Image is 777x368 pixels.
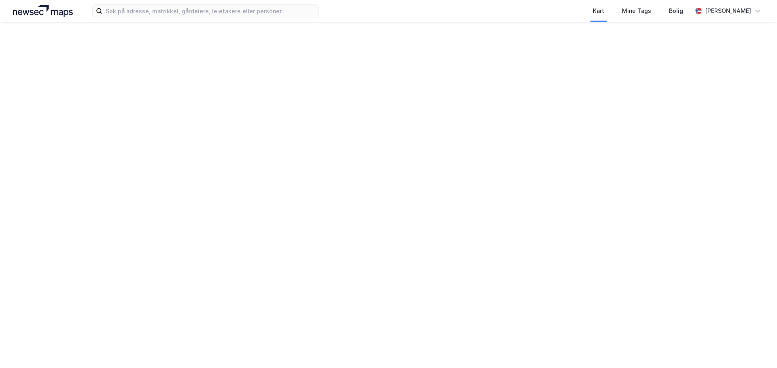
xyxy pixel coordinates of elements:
[622,6,651,16] div: Mine Tags
[705,6,751,16] div: [PERSON_NAME]
[102,5,318,17] input: Søk på adresse, matrikkel, gårdeiere, leietakere eller personer
[593,6,604,16] div: Kart
[669,6,683,16] div: Bolig
[13,5,73,17] img: logo.a4113a55bc3d86da70a041830d287a7e.svg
